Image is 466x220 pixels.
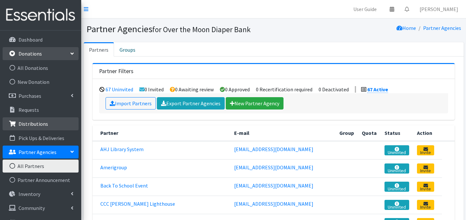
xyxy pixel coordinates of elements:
a: Groups [114,42,141,57]
a: Uninvited [384,182,409,192]
a: User Guide [348,3,382,16]
a: Partner Announcement [3,174,79,187]
small: for Over the Moon Diaper Bank [152,25,251,34]
th: Partner [93,125,230,141]
a: Community [3,201,79,214]
a: Invite [417,163,434,174]
h1: Partner Agencies [86,23,271,35]
li: 0 Invited [139,86,164,93]
a: Distributions [3,117,79,130]
th: Group [335,125,358,141]
a: Invite [417,200,434,210]
p: Distributions [19,121,48,127]
h3: Partner Filters [99,68,133,75]
th: Status [381,125,413,141]
a: [EMAIL_ADDRESS][DOMAIN_NAME] [234,164,313,171]
li: 0 Deactivated [319,86,349,93]
th: E-mail [230,125,335,141]
a: Inventory [3,188,79,201]
a: New Partner Agency [226,97,283,110]
li: 0 Awaiting review [170,86,214,93]
a: 67 Uninvited [106,86,133,93]
a: [EMAIL_ADDRESS][DOMAIN_NAME] [234,201,313,207]
li: 0 Approved [220,86,250,93]
a: Partner Agencies [423,25,461,31]
a: AHJ Library System [100,146,144,152]
p: Requests [19,107,39,113]
a: Uninvited [384,163,409,174]
p: Dashboard [19,36,43,43]
a: Partner Agencies [3,146,79,159]
li: 0 Recertification required [256,86,312,93]
a: [EMAIL_ADDRESS][DOMAIN_NAME] [234,146,313,152]
p: Partner Agencies [19,149,57,155]
a: Home [397,25,416,31]
a: CCC [PERSON_NAME] Lighthouse [100,201,175,207]
p: Community [19,205,45,211]
a: Amerigroup [100,164,127,171]
a: Invite [417,182,434,192]
p: Donations [19,50,42,57]
a: Requests [3,103,79,116]
th: Quota [358,125,381,141]
a: Back To School Event [100,182,148,189]
a: Pick Ups & Deliveries [3,132,79,145]
p: Pick Ups & Deliveries [19,135,64,141]
a: All Donations [3,61,79,74]
a: [PERSON_NAME] [414,3,463,16]
a: Invite [417,145,434,155]
a: Uninvited [384,145,409,155]
a: All Partners [3,160,79,173]
a: Dashboard [3,33,79,46]
img: HumanEssentials [3,4,79,26]
a: Uninvited [384,200,409,210]
a: 67 Active [367,86,388,93]
p: Inventory [19,191,40,197]
a: Import Partners [106,97,156,110]
a: [EMAIL_ADDRESS][DOMAIN_NAME] [234,182,313,189]
a: Partners [84,42,114,57]
p: Purchases [19,93,41,99]
a: New Donation [3,75,79,88]
a: Export Partner Agencies [157,97,225,110]
th: Action [413,125,442,141]
a: Purchases [3,89,79,102]
a: Donations [3,47,79,60]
